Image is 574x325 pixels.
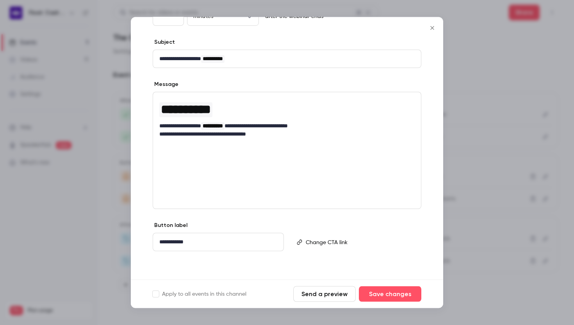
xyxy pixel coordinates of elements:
[303,234,421,252] div: editor
[153,81,178,89] label: Message
[153,93,421,143] div: editor
[359,286,421,302] button: Save changes
[153,50,421,68] div: editor
[153,39,175,46] label: Subject
[153,290,246,298] label: Apply to all events in this channel
[153,222,187,230] label: Button label
[153,234,283,251] div: editor
[424,20,440,36] button: Close
[293,286,356,302] button: Send a preview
